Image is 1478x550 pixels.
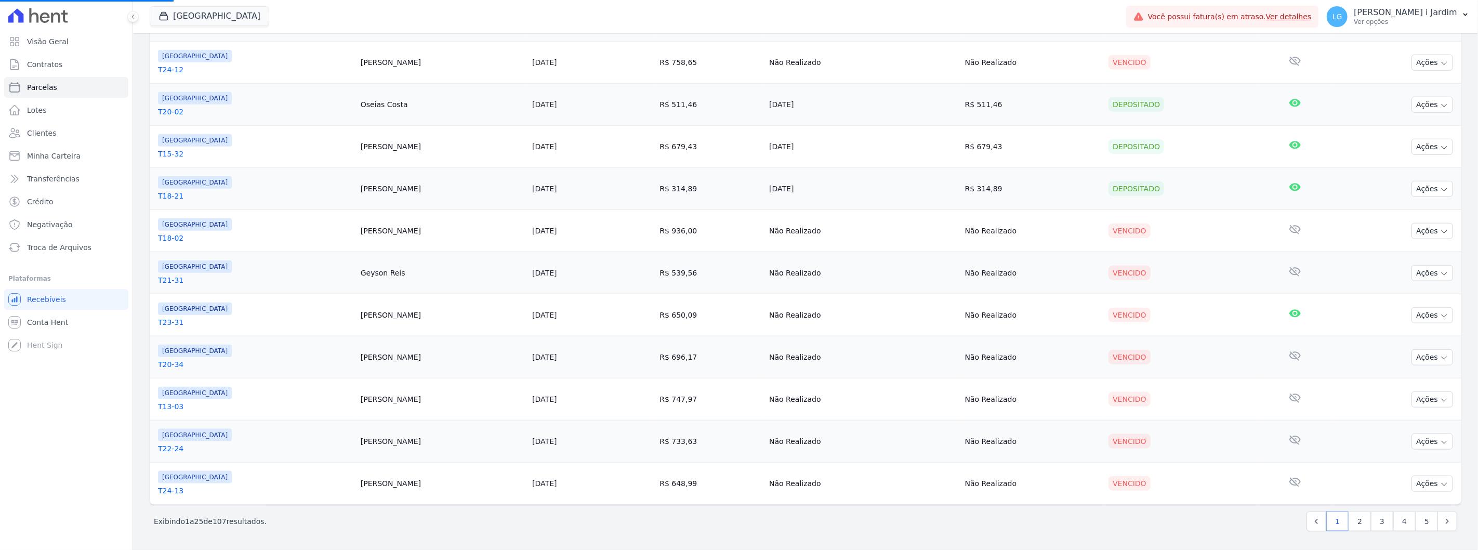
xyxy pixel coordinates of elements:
td: [PERSON_NAME] [357,378,528,421]
span: Você possui fatura(s) em atraso. [1148,11,1312,22]
a: T13-03 [158,401,352,412]
td: Não Realizado [961,463,1105,505]
span: [GEOGRAPHIC_DATA] [158,92,232,104]
a: [DATE] [532,185,557,193]
a: T18-02 [158,233,352,243]
a: [DATE] [532,227,557,235]
td: Não Realizado [765,463,960,505]
button: Ações [1411,307,1453,323]
a: [DATE] [532,437,557,446]
a: Recebíveis [4,289,128,310]
span: [GEOGRAPHIC_DATA] [158,345,232,357]
td: R$ 314,89 [961,168,1105,210]
p: Exibindo a de resultados. [154,516,267,527]
span: Troca de Arquivos [27,242,91,253]
span: Parcelas [27,82,57,93]
td: Não Realizado [765,294,960,336]
button: Ações [1411,181,1453,197]
button: Ações [1411,265,1453,281]
td: Não Realizado [961,42,1105,84]
td: Não Realizado [961,336,1105,378]
span: Lotes [27,105,47,115]
a: [DATE] [532,311,557,319]
span: 107 [213,517,227,526]
td: [PERSON_NAME] [357,42,528,84]
td: Não Realizado [961,210,1105,252]
button: Ações [1411,434,1453,450]
a: [DATE] [532,58,557,67]
span: [GEOGRAPHIC_DATA] [158,429,232,441]
div: Vencido [1108,308,1151,322]
a: T24-12 [158,64,352,75]
a: Previous [1307,512,1326,531]
p: Ver opções [1354,18,1457,26]
a: [DATE] [532,353,557,361]
a: [DATE] [532,395,557,403]
span: [GEOGRAPHIC_DATA] [158,176,232,189]
a: Crédito [4,191,128,212]
td: R$ 648,99 [655,463,765,505]
a: Troca de Arquivos [4,237,128,258]
td: [PERSON_NAME] [357,294,528,336]
span: LG [1332,13,1342,20]
a: Ver detalhes [1266,12,1312,21]
div: Plataformas [8,272,124,285]
button: Ações [1411,476,1453,492]
button: Ações [1411,391,1453,408]
a: Transferências [4,168,128,189]
a: T18-21 [158,191,352,201]
td: Não Realizado [961,421,1105,463]
span: [GEOGRAPHIC_DATA] [158,218,232,231]
span: [GEOGRAPHIC_DATA] [158,50,232,62]
p: [PERSON_NAME] i Jardim [1354,7,1457,18]
td: R$ 539,56 [655,252,765,294]
div: Vencido [1108,55,1151,70]
a: T24-13 [158,486,352,496]
td: Geyson Reis [357,252,528,294]
a: [DATE] [532,269,557,277]
td: [PERSON_NAME] [357,336,528,378]
td: Não Realizado [765,252,960,294]
a: T21-31 [158,275,352,285]
div: Vencido [1108,266,1151,280]
div: Vencido [1108,434,1151,449]
span: 1 [185,517,190,526]
button: Ações [1411,223,1453,239]
a: Lotes [4,100,128,121]
td: [DATE] [765,126,960,168]
a: Visão Geral [4,31,128,52]
span: Conta Hent [27,317,68,328]
td: R$ 650,09 [655,294,765,336]
div: Depositado [1108,139,1164,154]
a: Negativação [4,214,128,235]
a: [DATE] [532,142,557,151]
span: Negativação [27,219,73,230]
span: [GEOGRAPHIC_DATA] [158,303,232,315]
span: Minha Carteira [27,151,81,161]
td: Não Realizado [765,210,960,252]
td: Não Realizado [961,378,1105,421]
a: 5 [1416,512,1438,531]
td: R$ 679,43 [961,126,1105,168]
a: Clientes [4,123,128,143]
td: R$ 314,89 [655,168,765,210]
div: Vencido [1108,476,1151,491]
td: Não Realizado [765,336,960,378]
a: Next [1437,512,1457,531]
div: Vencido [1108,224,1151,238]
td: [DATE] [765,168,960,210]
a: 1 [1326,512,1349,531]
div: Vencido [1108,350,1151,364]
td: R$ 511,46 [961,84,1105,126]
td: Não Realizado [765,378,960,421]
button: Ações [1411,349,1453,365]
div: Depositado [1108,97,1164,112]
span: 25 [194,517,204,526]
td: [PERSON_NAME] [357,463,528,505]
td: [PERSON_NAME] [357,126,528,168]
a: Conta Hent [4,312,128,333]
div: Depositado [1108,181,1164,196]
td: R$ 936,00 [655,210,765,252]
span: Visão Geral [27,36,69,47]
a: T20-02 [158,107,352,117]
